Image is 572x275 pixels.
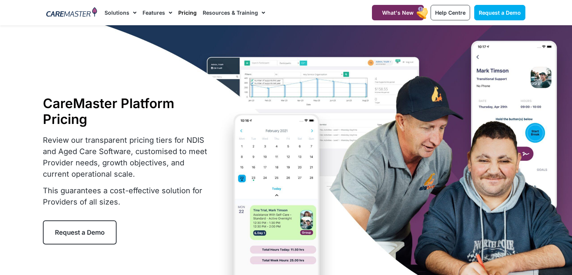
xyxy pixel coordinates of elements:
[431,5,470,20] a: Help Centre
[372,5,424,20] a: What's New
[382,9,414,16] span: What's New
[435,9,466,16] span: Help Centre
[43,134,212,180] p: Review our transparent pricing tiers for NDIS and Aged Care Software, customised to meet Provider...
[55,229,105,236] span: Request a Demo
[474,5,525,20] a: Request a Demo
[43,185,212,208] p: This guarantees a cost-effective solution for Providers of all sizes.
[479,9,521,16] span: Request a Demo
[46,7,97,18] img: CareMaster Logo
[43,95,212,127] h1: CareMaster Platform Pricing
[43,220,117,244] a: Request a Demo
